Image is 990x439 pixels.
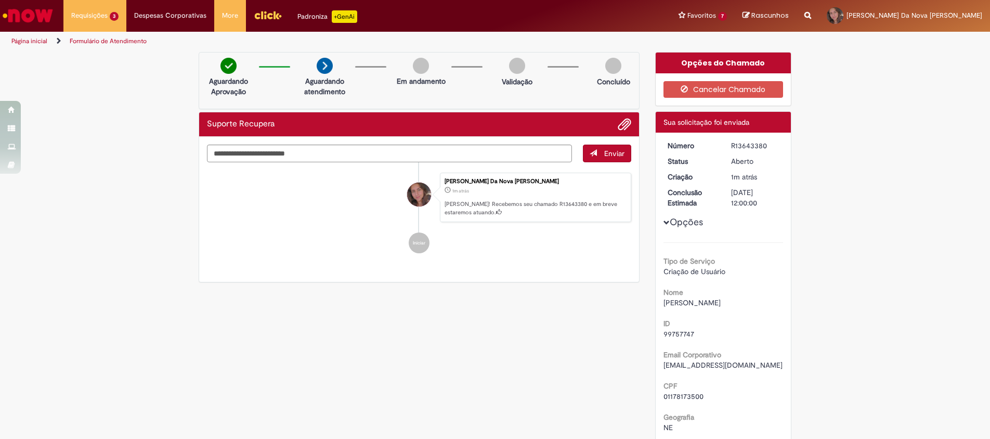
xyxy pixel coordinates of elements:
p: Aguardando atendimento [299,76,350,97]
p: Em andamento [397,76,446,86]
span: Favoritos [687,10,716,21]
ul: Trilhas de página [8,32,652,51]
p: Concluído [597,76,630,87]
p: [PERSON_NAME]! Recebemos seu chamado R13643380 e em breve estaremos atuando. [445,200,626,216]
img: arrow-next.png [317,58,333,74]
span: More [222,10,238,21]
b: Email Corporativo [663,350,721,359]
time: 13/10/2025 18:01:32 [731,172,757,182]
button: Cancelar Chamado [663,81,784,98]
span: Sua solicitação foi enviada [663,118,749,127]
dt: Criação [660,172,724,182]
span: 3 [110,12,119,21]
img: img-circle-grey.png [509,58,525,74]
dt: Número [660,140,724,151]
div: Aberto [731,156,779,166]
b: CPF [663,381,677,391]
b: Tipo de Serviço [663,256,715,266]
ul: Histórico de tíquete [207,162,631,264]
b: Nome [663,288,683,297]
span: NE [663,423,673,432]
span: [PERSON_NAME] Da Nova [PERSON_NAME] [846,11,982,20]
div: [DATE] 12:00:00 [731,187,779,208]
img: img-circle-grey.png [413,58,429,74]
b: Geografia [663,412,694,422]
a: Página inicial [11,37,47,45]
a: Rascunhos [743,11,789,21]
img: ServiceNow [1,5,55,26]
span: 1m atrás [731,172,757,182]
div: R13643380 [731,140,779,151]
span: Requisições [71,10,108,21]
span: Despesas Corporativas [134,10,206,21]
div: Padroniza [297,10,357,23]
h2: Suporte Recupera Histórico de tíquete [207,120,275,129]
span: 7 [718,12,727,21]
span: [PERSON_NAME] [663,298,721,307]
time: 13/10/2025 18:01:32 [452,188,469,194]
b: ID [663,319,670,328]
dt: Status [660,156,724,166]
div: Gabriela Castelani Da Nova Brandao Campos [407,183,431,206]
span: Rascunhos [751,10,789,20]
li: Gabriela Castelani Da Nova Brandao Campos [207,173,631,223]
textarea: Digite sua mensagem aqui... [207,145,572,162]
p: +GenAi [332,10,357,23]
span: 99757747 [663,329,694,339]
span: [EMAIL_ADDRESS][DOMAIN_NAME] [663,360,783,370]
a: Formulário de Atendimento [70,37,147,45]
div: Opções do Chamado [656,53,791,73]
div: [PERSON_NAME] Da Nova [PERSON_NAME] [445,178,626,185]
button: Enviar [583,145,631,162]
span: Enviar [604,149,624,158]
span: Criação de Usuário [663,267,725,276]
span: 1m atrás [452,188,469,194]
img: check-circle-green.png [220,58,237,74]
p: Aguardando Aprovação [203,76,254,97]
span: 01178173500 [663,392,704,401]
button: Adicionar anexos [618,118,631,131]
img: click_logo_yellow_360x200.png [254,7,282,23]
img: img-circle-grey.png [605,58,621,74]
dt: Conclusão Estimada [660,187,724,208]
p: Validação [502,76,532,87]
div: 13/10/2025 18:01:32 [731,172,779,182]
